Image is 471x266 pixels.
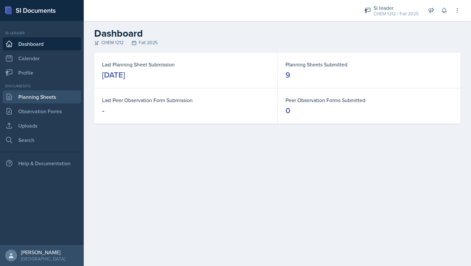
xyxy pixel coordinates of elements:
div: [PERSON_NAME] [21,249,65,256]
div: 0 [286,105,290,116]
a: Search [3,133,81,147]
div: 9 [286,70,290,80]
a: Profile [3,66,81,79]
dt: Planning Sheets Submitted [286,61,453,68]
a: Uploads [3,119,81,132]
div: [GEOGRAPHIC_DATA] [21,256,65,262]
dt: Last Planning Sheet Submission [102,61,270,68]
h2: Dashboard [94,27,461,39]
div: Si leader [3,30,81,36]
div: [DATE] [102,70,125,80]
div: Documents [3,83,81,89]
a: Calendar [3,52,81,65]
dt: Last Peer Observation Form Submission [102,96,270,104]
dt: Peer Observation Forms Submitted [286,96,453,104]
div: - [102,105,104,116]
div: CHEM 1212 Fall 2025 [94,39,461,46]
a: Dashboard [3,37,81,50]
a: Planning Sheets [3,90,81,103]
div: Si leader [374,4,419,12]
a: Observation Forms [3,105,81,118]
div: CHEM 1212 / Fall 2025 [374,10,419,17]
div: Help & Documentation [3,157,81,170]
